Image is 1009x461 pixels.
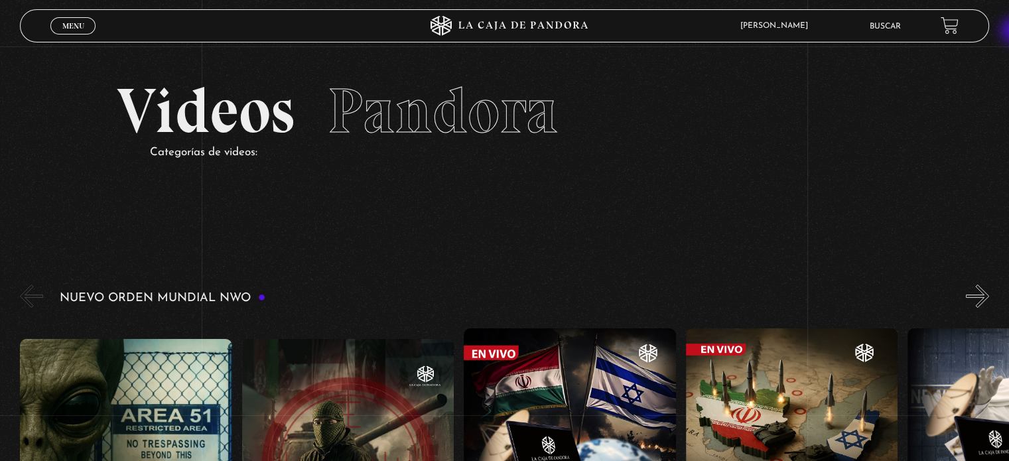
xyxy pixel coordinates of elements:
[941,17,959,34] a: View your shopping cart
[60,292,265,304] h3: Nuevo Orden Mundial NWO
[20,285,43,308] button: Previous
[870,23,901,31] a: Buscar
[117,80,892,143] h2: Videos
[62,22,84,30] span: Menu
[328,73,557,149] span: Pandora
[58,33,89,42] span: Cerrar
[150,143,892,163] p: Categorías de videos:
[966,285,989,308] button: Next
[734,22,821,30] span: [PERSON_NAME]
